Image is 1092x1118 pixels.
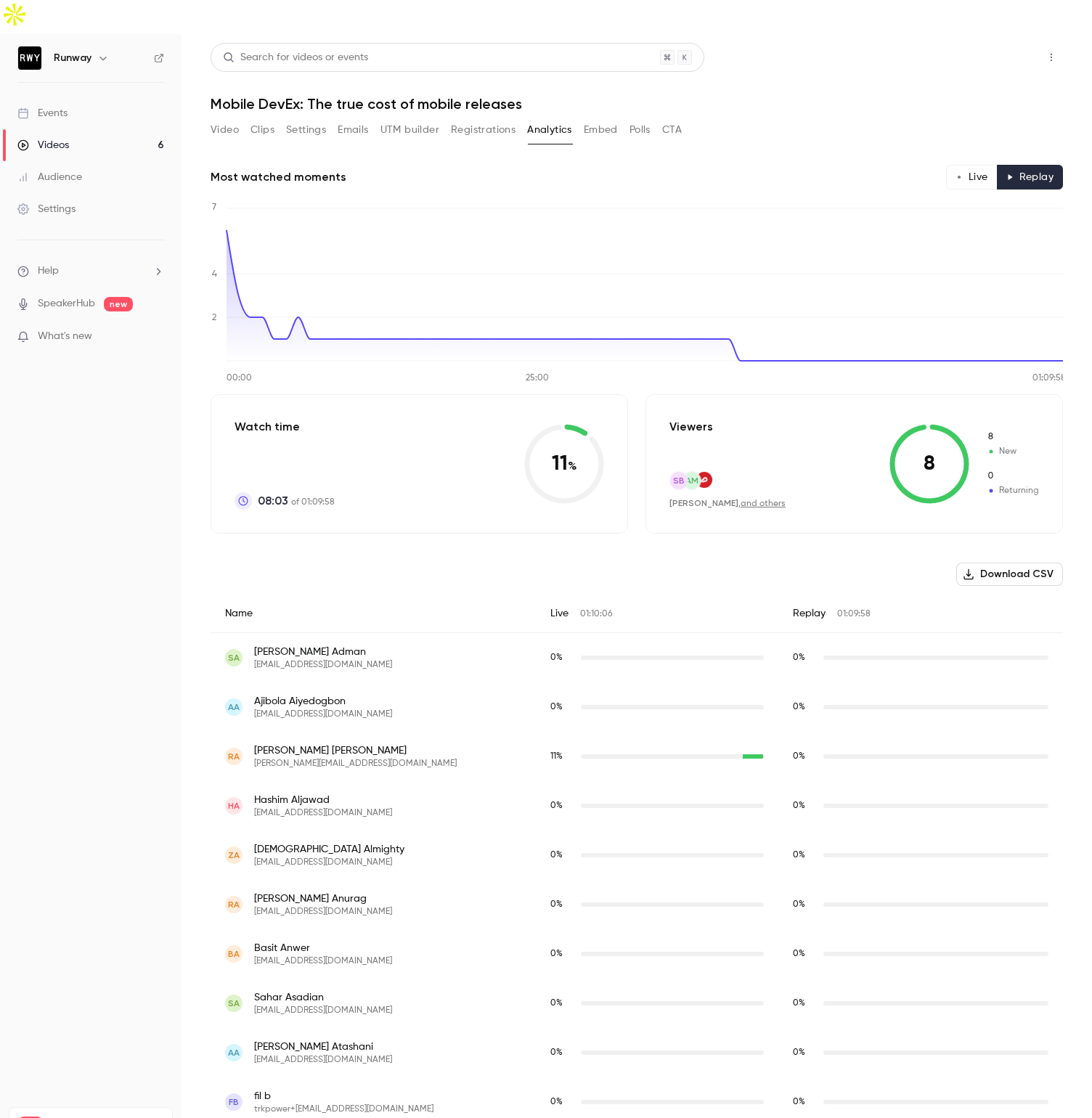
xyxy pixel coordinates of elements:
span: Live watch time [550,799,574,812]
button: Share [971,43,1028,72]
span: Live watch time [550,947,574,960]
h2: Most watched moments [211,168,346,186]
tspan: 00:00 [227,374,252,383]
span: SA [228,997,240,1010]
span: New [987,445,1039,458]
span: Replay watch time [793,1046,816,1059]
span: Returning [987,470,1039,483]
span: Replay watch time [793,799,816,812]
span: BA [228,947,240,960]
span: [EMAIL_ADDRESS][DOMAIN_NAME] [254,906,392,918]
li: help-dropdown-opener [17,264,164,279]
span: Replay watch time [793,997,816,1010]
span: Live watch time [550,898,574,911]
button: Analytics [527,118,572,142]
span: 0 % [793,752,805,761]
span: 0 % [550,801,563,810]
span: New [987,431,1039,444]
button: Live [946,165,998,189]
p: of 01:09:58 [258,492,335,510]
span: Replay watch time [793,701,816,714]
div: zeusalmighty717@gmail.com [211,831,1063,880]
button: CTA [662,118,682,142]
span: RA [228,898,240,911]
a: SpeakerHub [38,296,95,311]
h6: Runway [54,51,91,65]
span: 11 % [550,752,563,761]
button: Polls [629,118,651,142]
span: 0 % [550,703,563,711]
button: Emails [338,118,368,142]
span: Replay watch time [793,651,816,664]
span: [PERSON_NAME] [PERSON_NAME] [254,743,457,758]
span: Live watch time [550,1046,574,1059]
div: rachit2323@gmail.com [211,880,1063,929]
span: Replay watch time [793,750,816,763]
span: [EMAIL_ADDRESS][DOMAIN_NAME] [254,955,392,967]
span: [EMAIL_ADDRESS][DOMAIN_NAME] [254,1005,392,1016]
span: Replay watch time [793,849,816,862]
span: [EMAIL_ADDRESS][DOMAIN_NAME] [254,807,392,819]
div: Settings [17,202,76,216]
span: Replay watch time [793,898,816,911]
div: Live [536,595,778,633]
span: RA [228,750,240,763]
span: ZA [228,849,240,862]
span: trkpower+[EMAIL_ADDRESS][DOMAIN_NAME] [254,1103,433,1115]
div: Name [211,595,536,633]
span: HA [228,799,240,812]
span: Basit Anwer [254,941,392,955]
span: [DEMOGRAPHIC_DATA] Almighty [254,842,404,857]
button: Video [211,118,239,142]
span: 0 % [793,851,805,860]
div: hashj95@gmail.com [211,781,1063,831]
button: Top Bar Actions [1040,46,1063,69]
span: Help [38,264,59,279]
span: Live watch time [550,651,574,664]
span: Hashim Aljawad [254,793,392,807]
img: deliveryhero.com [696,472,712,488]
tspan: 4 [212,270,217,279]
span: AM [685,474,698,487]
span: [PERSON_NAME] Anurag [254,891,392,906]
span: 0 % [793,801,805,810]
span: 0 % [793,1098,805,1106]
span: 0 % [550,1098,563,1106]
span: Replay watch time [793,1095,816,1109]
span: 0 % [550,950,563,958]
p: Viewers [669,418,713,436]
button: Replay [997,165,1063,189]
button: Embed [584,118,618,142]
span: Ajibola Aiyedogbon [254,694,392,709]
span: What's new [38,329,92,344]
span: Live watch time [550,849,574,862]
span: 0 % [550,900,563,909]
span: Live watch time [550,997,574,1010]
div: amiratashanii@gmail.com [211,1028,1063,1077]
span: 0 % [550,851,563,860]
span: 0 % [793,653,805,662]
button: UTM builder [380,118,439,142]
button: Registrations [451,118,516,142]
div: rodrigo.alexandre@vertem.digital [211,732,1063,781]
div: Search for videos or events [223,50,368,65]
span: SB [673,474,685,487]
tspan: 2 [212,314,216,322]
span: 0 % [550,999,563,1008]
span: Sahar Asadian [254,990,392,1005]
span: [PERSON_NAME] Adman [254,645,392,659]
span: [EMAIL_ADDRESS][DOMAIN_NAME] [254,709,392,720]
span: [EMAIL_ADDRESS][DOMAIN_NAME] [254,857,404,868]
div: Events [17,106,68,121]
button: Download CSV [956,563,1063,586]
div: adman.shadman@gmail.com [211,633,1063,683]
a: and others [741,499,786,508]
span: [EMAIL_ADDRESS][DOMAIN_NAME] [254,1054,392,1066]
span: Replay watch time [793,947,816,960]
span: 01:10:06 [580,610,612,619]
span: 08:03 [258,492,288,510]
div: Videos [17,138,69,152]
span: 0 % [793,999,805,1008]
span: 0 % [793,950,805,958]
div: anwer.basit@gmail.com [211,929,1063,979]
